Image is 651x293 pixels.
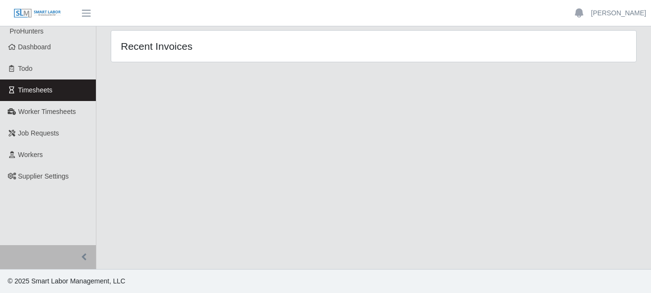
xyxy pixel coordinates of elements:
[18,86,53,94] span: Timesheets
[18,108,76,115] span: Worker Timesheets
[18,172,69,180] span: Supplier Settings
[8,277,125,285] span: © 2025 Smart Labor Management, LLC
[13,8,61,19] img: SLM Logo
[18,65,33,72] span: Todo
[591,8,646,18] a: [PERSON_NAME]
[121,40,323,52] h4: Recent Invoices
[18,151,43,158] span: Workers
[18,43,51,51] span: Dashboard
[18,129,59,137] span: Job Requests
[10,27,44,35] span: ProHunters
